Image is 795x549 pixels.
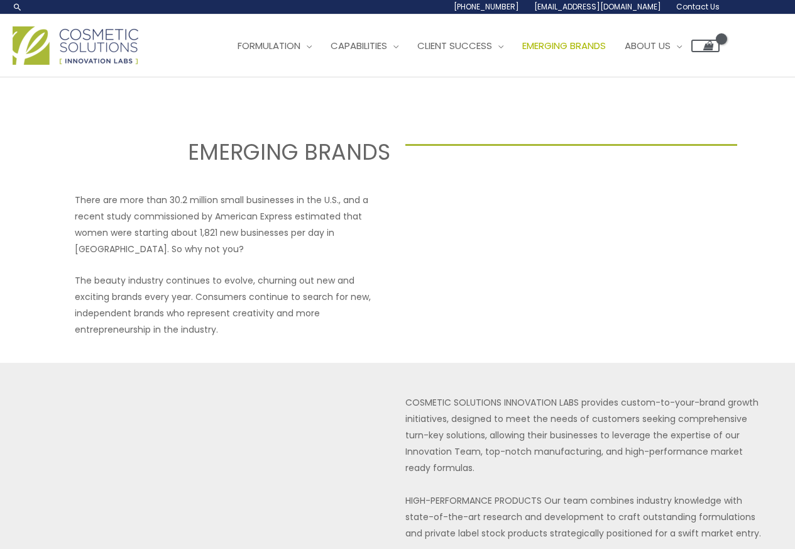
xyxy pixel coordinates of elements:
[625,39,671,52] span: About Us
[13,2,23,12] a: Search icon link
[417,39,492,52] span: Client Success
[615,27,691,65] a: About Us
[228,27,321,65] a: Formulation
[321,27,408,65] a: Capabilities
[75,272,390,338] p: The beauty industry continues to evolve, churning out new and exciting brands every year. Consume...
[238,39,300,52] span: Formulation
[13,26,138,65] img: Cosmetic Solutions Logo
[58,138,390,167] h2: EMERGING BRANDS
[408,27,513,65] a: Client Success
[513,27,615,65] a: Emerging Brands
[691,40,720,52] a: View Shopping Cart, empty
[676,1,720,12] span: Contact Us
[522,39,606,52] span: Emerging Brands
[219,27,720,65] nav: Site Navigation
[75,192,390,257] p: There are more than 30.2 million small businesses in the U.S., and a recent study commissioned by...
[534,1,661,12] span: [EMAIL_ADDRESS][DOMAIN_NAME]
[331,39,387,52] span: Capabilities
[454,1,519,12] span: [PHONE_NUMBER]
